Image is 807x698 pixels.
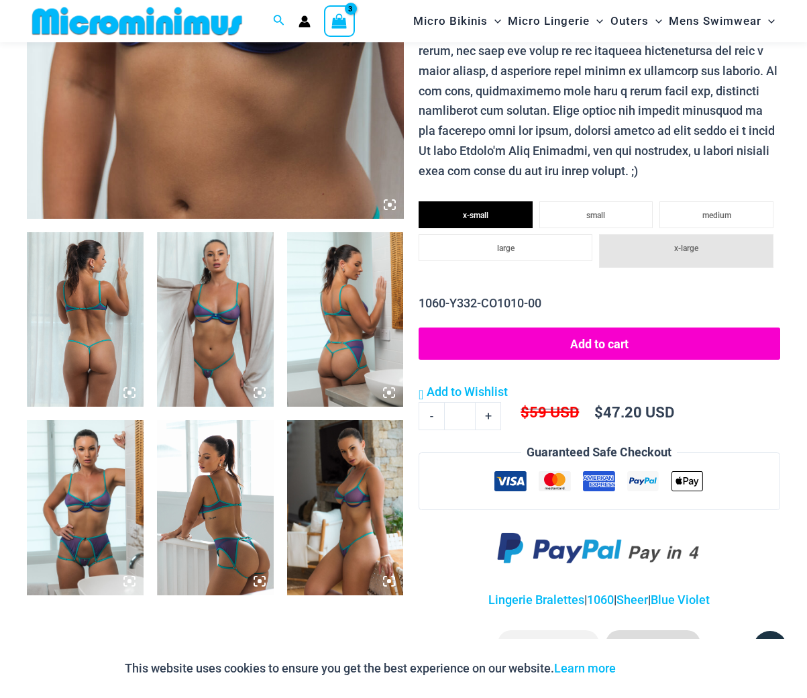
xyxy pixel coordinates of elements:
a: Sheer [616,593,648,607]
a: Search icon link [273,13,285,30]
span: Mens Swimwear [669,4,761,38]
img: Dangers Kiss Violet Seas 1060 Bra 611 Micro [27,232,144,407]
li: Sizing Guide [606,630,700,664]
a: Add to Wishlist [419,382,508,402]
span: Menu Toggle [649,4,662,38]
img: Dangers Kiss Violet Seas 1060 Bra 611 Micro 1760 Garter [27,420,144,595]
span: Menu Toggle [488,4,501,38]
li: small [539,201,653,228]
bdi: 47.20 USD [594,402,674,421]
a: Account icon link [299,15,311,28]
span: x-small [463,211,488,220]
legend: Guaranteed Safe Checkout [521,442,677,462]
p: This website uses cookies to ensure you get the best experience on our website. [125,658,616,679]
span: Add to Wishlist [427,385,508,399]
a: Mens SwimwearMenu ToggleMenu Toggle [665,4,778,38]
nav: Site Navigation [408,2,780,40]
img: Dangers Kiss Violet Seas 1060 Bra 6060 Thong 1760 Garter [157,420,274,595]
a: - [419,402,444,430]
span: small [586,211,605,220]
li: Fabric Details [498,630,599,664]
a: Blue [651,593,675,607]
button: Add to cart [419,328,780,360]
a: + [476,402,501,430]
li: x-small [419,201,533,228]
bdi: 59 USD [521,402,579,421]
img: Dangers Kiss Violet Seas 1060 Bra 611 Micro 1760 Garter [287,232,404,407]
li: large [419,234,593,261]
span: $ [521,402,529,421]
li: x-large [599,234,773,268]
a: Micro LingerieMenu ToggleMenu Toggle [504,4,606,38]
span: medium [702,211,731,220]
span: large [497,244,515,253]
p: | | | [419,590,780,610]
a: Learn more [554,661,616,675]
span: Menu Toggle [590,4,603,38]
p: 1060-Y332-CO1010-00 [419,293,780,313]
span: Micro Lingerie [508,4,590,38]
span: x-large [674,244,698,253]
a: OutersMenu ToggleMenu Toggle [607,4,665,38]
img: Dangers Kiss Violet Seas 1060 Bra 611 Micro [157,232,274,407]
a: View Shopping Cart, 3 items [324,5,355,36]
a: Lingerie Bralettes [488,593,584,607]
span: Outers [610,4,649,38]
a: Micro BikinisMenu ToggleMenu Toggle [410,4,504,38]
a: 1060 [587,593,614,607]
span: $ [594,402,603,421]
input: Product quantity [444,402,476,430]
span: Micro Bikinis [413,4,488,38]
button: Accept [626,652,683,685]
img: Dangers Kiss Violet Seas 1060 Bra 6060 Thong [287,420,404,595]
img: MM SHOP LOGO FLAT [27,6,248,36]
li: medium [659,201,773,228]
span: Menu Toggle [761,4,775,38]
a: Violet [678,593,710,607]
